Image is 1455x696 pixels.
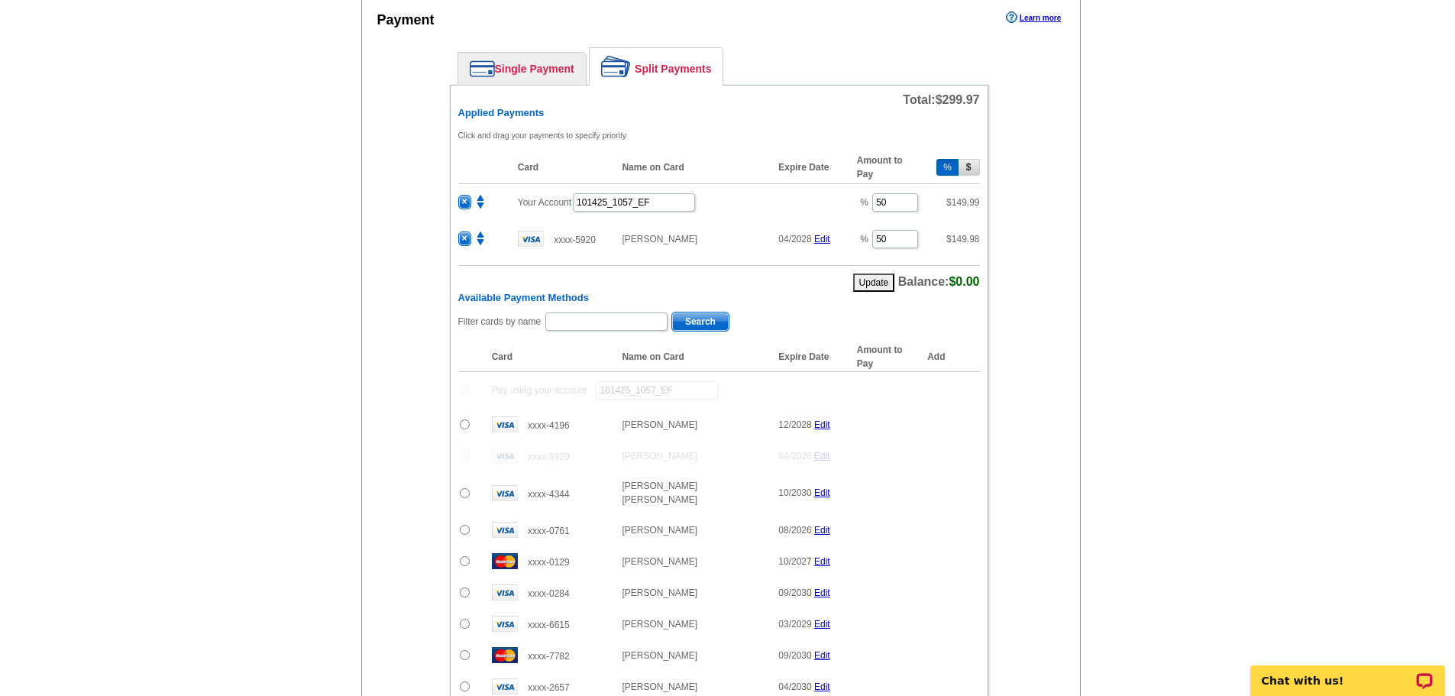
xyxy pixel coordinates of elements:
[492,553,518,569] img: mast.gif
[622,681,697,692] span: [PERSON_NAME]
[459,232,470,245] span: ×
[492,416,518,432] img: visa.gif
[492,485,518,501] img: visa.gif
[458,107,980,119] h6: Applied Payments
[601,56,631,77] img: split-payment.png
[946,234,979,244] span: $
[492,678,518,694] img: visa.gif
[459,196,470,209] span: ×
[814,451,830,461] a: Edit
[622,234,697,244] span: [PERSON_NAME]
[622,588,697,598] span: [PERSON_NAME]
[622,419,697,430] span: [PERSON_NAME]
[492,647,518,663] img: mast.gif
[458,292,980,304] h6: Available Payment Methods
[860,234,868,244] span: %
[622,451,697,461] span: [PERSON_NAME]
[814,681,830,692] a: Edit
[492,584,518,601] img: visa.gif
[849,151,927,184] th: Amount to Pay
[528,489,570,500] span: xxxx-4344
[528,420,570,431] span: xxxx-4196
[528,557,570,568] span: xxxx-0129
[573,193,695,212] input: PO #:
[672,312,729,331] span: Search
[474,195,487,209] img: move.png
[814,234,830,244] a: Edit
[903,93,979,106] span: Total:
[814,556,830,567] a: Edit
[622,481,697,505] span: [PERSON_NAME] [PERSON_NAME]
[778,650,811,661] span: 09/2030
[528,651,570,662] span: xxxx-7782
[814,525,830,536] a: Edit
[952,234,980,244] span: 149.98
[596,381,718,400] input: PO #:
[814,419,830,430] a: Edit
[484,342,615,372] th: Card
[528,588,570,599] span: xxxx-0284
[671,312,729,332] button: Search
[936,93,980,106] span: $299.97
[778,588,811,598] span: 09/2030
[622,556,697,567] span: [PERSON_NAME]
[528,452,570,462] span: xxxx-5920
[814,619,830,630] a: Edit
[949,275,979,288] span: $0.00
[946,197,979,208] span: $
[528,620,570,630] span: xxxx-6615
[860,197,868,208] span: %
[377,10,435,31] div: Payment
[458,315,542,329] label: Filter cards by name
[778,451,811,461] span: 04/2028
[614,342,771,372] th: Name on Card
[554,235,596,245] span: xxxx-5920
[936,159,959,176] button: %
[458,195,471,209] button: ×
[492,385,587,396] span: Pay using your account
[778,419,811,430] span: 12/2028
[814,588,830,598] a: Edit
[590,48,723,85] a: Split Payments
[853,274,895,292] button: Update
[959,159,980,176] button: $
[518,231,544,247] img: visa.gif
[778,681,811,692] span: 04/2030
[927,342,979,372] th: Add
[1240,648,1455,696] iframe: LiveChat chat widget
[614,151,771,184] th: Name on Card
[778,525,811,536] span: 08/2026
[528,682,570,693] span: xxxx-2657
[528,526,570,536] span: xxxx-0761
[510,151,615,184] th: Card
[898,275,980,288] span: Balance:
[622,619,697,630] span: [PERSON_NAME]
[622,650,697,661] span: [PERSON_NAME]
[458,53,586,85] a: Single Payment
[771,342,849,372] th: Expire Date
[778,487,811,498] span: 10/2030
[474,231,487,245] img: move.png
[492,522,518,538] img: visa.gif
[492,448,518,464] img: visa.gif
[849,342,927,372] th: Amount to Pay
[771,151,849,184] th: Expire Date
[778,619,811,630] span: 03/2029
[814,487,830,498] a: Edit
[470,60,495,77] img: single-payment.png
[778,234,811,244] span: 04/2028
[458,128,980,142] p: Click and drag your payments to specify priority
[510,183,849,221] td: Your Account
[1006,11,1061,24] a: Learn more
[458,231,471,246] button: ×
[778,556,811,567] span: 10/2027
[492,616,518,632] img: visa.gif
[622,525,697,536] span: [PERSON_NAME]
[814,650,830,661] a: Edit
[952,197,980,208] span: 149.99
